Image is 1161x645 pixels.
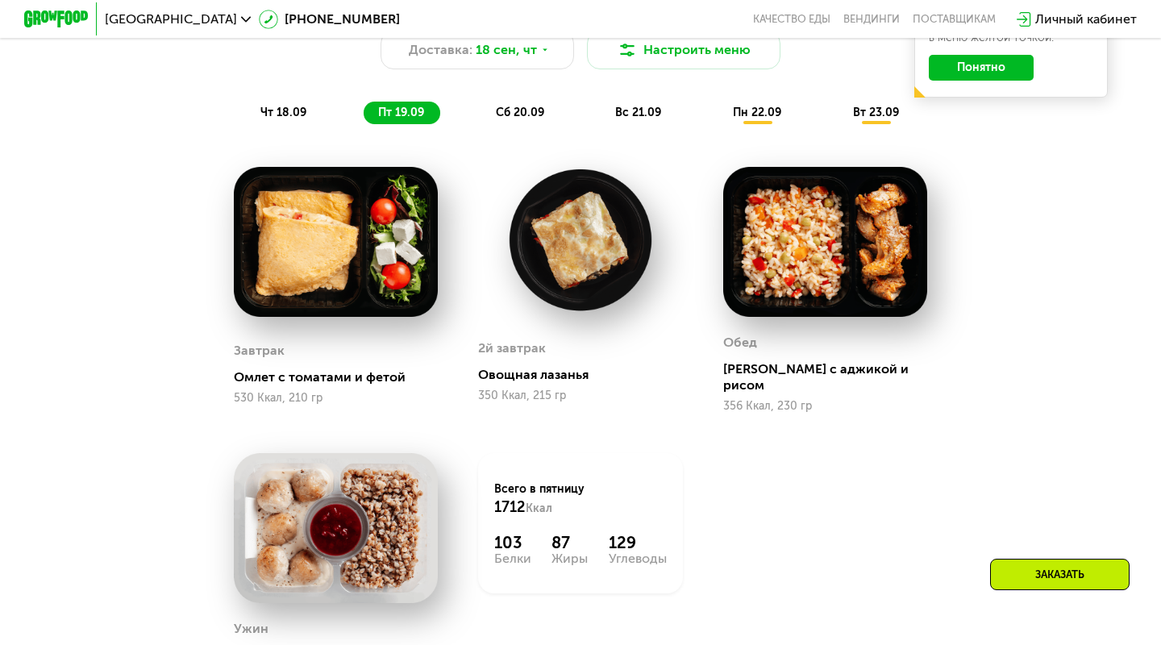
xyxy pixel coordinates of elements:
div: Всего в пятницу [494,481,666,517]
span: [GEOGRAPHIC_DATA] [105,13,237,26]
span: 18 сен, чт [476,40,537,60]
div: Омлет с томатами и фетой [234,369,451,385]
div: Обед [723,331,757,355]
span: пн 22.09 [733,106,781,119]
div: Завтрак [234,339,285,363]
div: Белки [494,552,531,565]
span: Доставка: [409,40,472,60]
div: 530 Ккал, 210 гр [234,392,438,405]
a: [PHONE_NUMBER] [259,10,400,29]
button: Настроить меню [587,31,780,69]
div: поставщикам [913,13,996,26]
div: Заказать [990,559,1130,590]
div: Ужин [234,617,268,641]
span: Ккал [526,501,552,515]
button: Понятно [929,55,1034,81]
span: чт 18.09 [260,106,306,119]
div: [PERSON_NAME] с аджикой и рисом [723,361,940,393]
div: Углеводы [609,552,667,565]
span: 1712 [494,498,526,516]
div: Личный кабинет [1035,10,1137,29]
div: 350 Ккал, 215 гр [478,389,682,402]
a: Качество еды [753,13,830,26]
span: вс 21.09 [615,106,661,119]
span: пт 19.09 [378,106,424,119]
div: 103 [494,533,531,552]
span: вт 23.09 [853,106,899,119]
a: Вендинги [843,13,900,26]
div: 356 Ккал, 230 гр [723,400,927,413]
div: Жиры [551,552,588,565]
div: 87 [551,533,588,552]
div: 129 [609,533,667,552]
div: 2й завтрак [478,336,546,360]
span: сб 20.09 [496,106,544,119]
div: Овощная лазанья [478,367,695,383]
